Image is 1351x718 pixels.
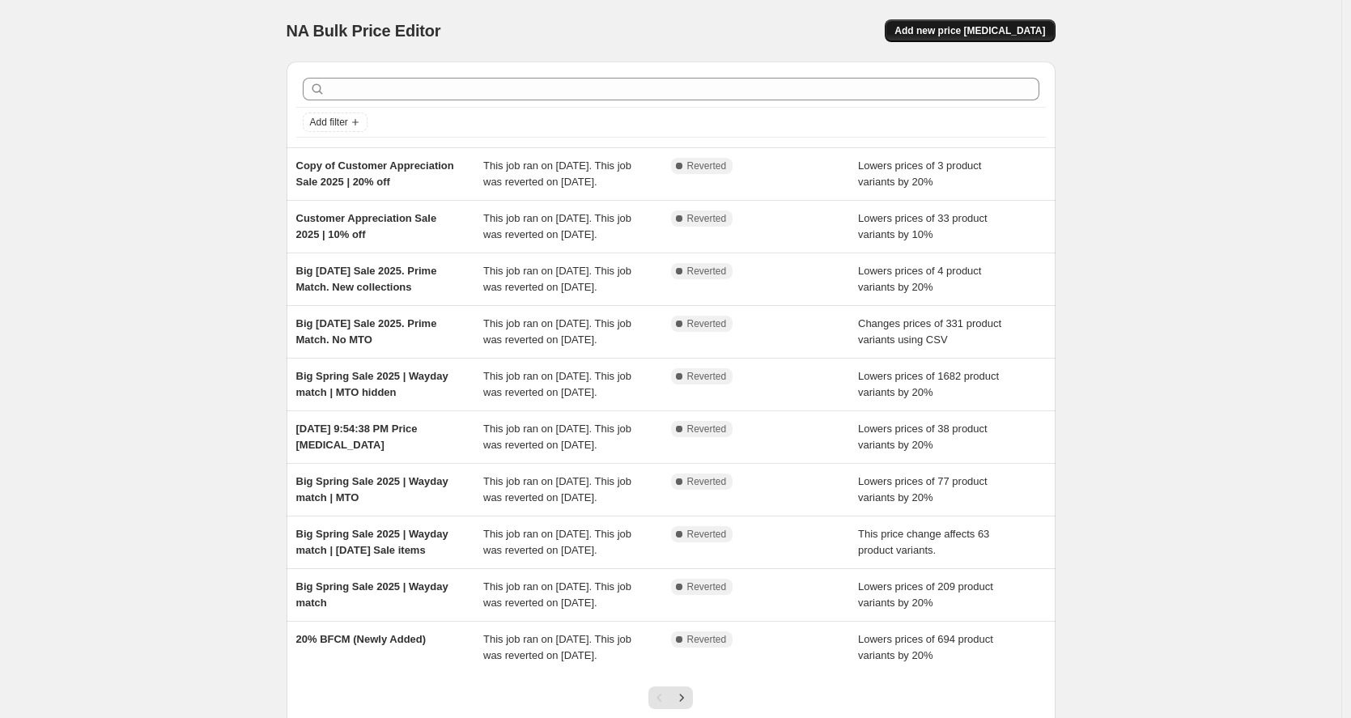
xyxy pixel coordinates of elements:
[483,633,631,661] span: This job ran on [DATE]. This job was reverted on [DATE].
[858,265,981,293] span: Lowers prices of 4 product variants by 20%
[858,212,988,240] span: Lowers prices of 33 product variants by 10%
[885,19,1055,42] button: Add new price [MEDICAL_DATA]
[687,212,727,225] span: Reverted
[483,580,631,609] span: This job ran on [DATE]. This job was reverted on [DATE].
[687,159,727,172] span: Reverted
[858,633,993,661] span: Lowers prices of 694 product variants by 20%
[303,113,367,132] button: Add filter
[858,159,981,188] span: Lowers prices of 3 product variants by 20%
[858,423,988,451] span: Lowers prices of 38 product variants by 20%
[858,370,999,398] span: Lowers prices of 1682 product variants by 20%
[858,528,989,556] span: This price change affects 63 product variants.
[858,475,988,503] span: Lowers prices of 77 product variants by 20%
[296,265,437,293] span: Big [DATE] Sale 2025. Prime Match. New collections
[687,528,727,541] span: Reverted
[687,423,727,435] span: Reverted
[687,317,727,330] span: Reverted
[483,317,631,346] span: This job ran on [DATE]. This job was reverted on [DATE].
[296,528,448,556] span: Big Spring Sale 2025 | Wayday match | [DATE] Sale items
[287,22,441,40] span: NA Bulk Price Editor
[858,580,993,609] span: Lowers prices of 209 product variants by 20%
[310,116,348,129] span: Add filter
[483,475,631,503] span: This job ran on [DATE]. This job was reverted on [DATE].
[296,633,427,645] span: 20% BFCM (Newly Added)
[296,580,448,609] span: Big Spring Sale 2025 | Wayday match
[296,159,454,188] span: Copy of Customer Appreciation Sale 2025 | 20% off
[296,370,448,398] span: Big Spring Sale 2025 | Wayday match | MTO hidden
[687,265,727,278] span: Reverted
[296,475,448,503] span: Big Spring Sale 2025 | Wayday match | MTO
[687,580,727,593] span: Reverted
[687,633,727,646] span: Reverted
[296,423,418,451] span: [DATE] 9:54:38 PM Price [MEDICAL_DATA]
[894,24,1045,37] span: Add new price [MEDICAL_DATA]
[670,686,693,709] button: Next
[483,423,631,451] span: This job ran on [DATE]. This job was reverted on [DATE].
[296,212,437,240] span: Customer Appreciation Sale 2025 | 10% off
[687,370,727,383] span: Reverted
[483,370,631,398] span: This job ran on [DATE]. This job was reverted on [DATE].
[483,528,631,556] span: This job ran on [DATE]. This job was reverted on [DATE].
[648,686,693,709] nav: Pagination
[483,159,631,188] span: This job ran on [DATE]. This job was reverted on [DATE].
[483,265,631,293] span: This job ran on [DATE]. This job was reverted on [DATE].
[858,317,1001,346] span: Changes prices of 331 product variants using CSV
[483,212,631,240] span: This job ran on [DATE]. This job was reverted on [DATE].
[687,475,727,488] span: Reverted
[296,317,437,346] span: Big [DATE] Sale 2025. Prime Match. No MTO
